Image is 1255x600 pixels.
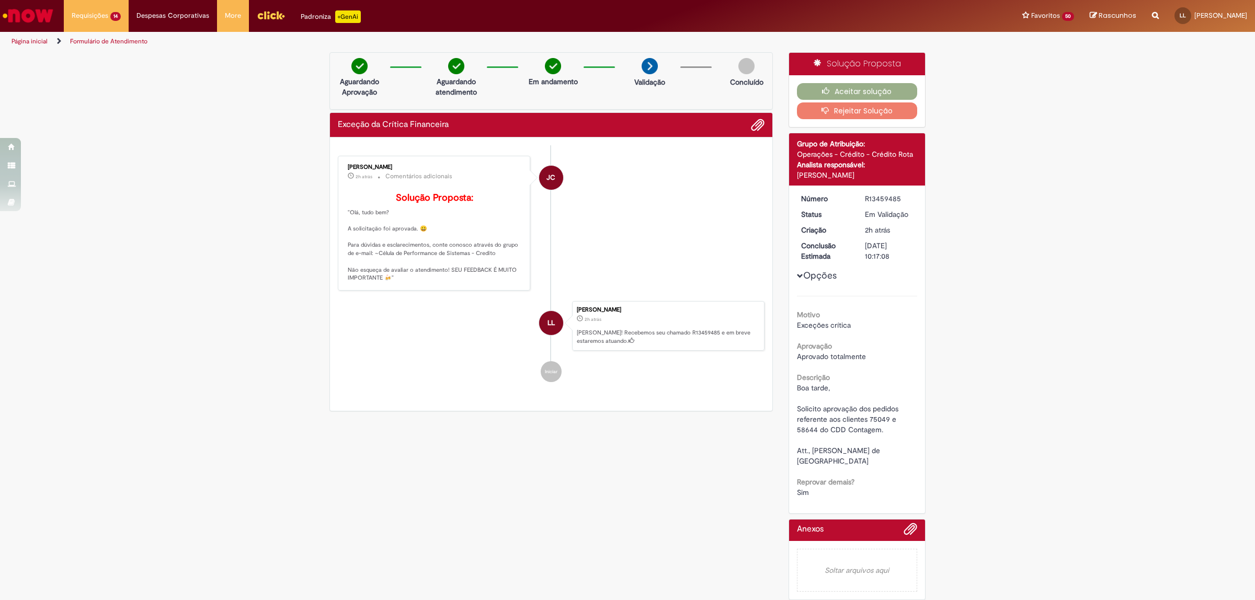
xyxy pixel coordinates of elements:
[797,525,824,534] h2: Anexos
[797,170,918,180] div: [PERSON_NAME]
[865,225,914,235] div: 28/08/2025 17:17:04
[797,149,918,159] div: Operações - Crédito - Crédito Rota
[793,240,858,261] dt: Conclusão Estimada
[1090,11,1136,21] a: Rascunhos
[356,174,372,180] span: 2h atrás
[865,209,914,220] div: Em Validação
[797,83,918,100] button: Aceitar solução
[793,225,858,235] dt: Criação
[1031,10,1060,21] span: Favoritos
[577,307,759,313] div: [PERSON_NAME]
[225,10,241,21] span: More
[338,120,449,130] h2: Exceção da Crítica Financeira Histórico de tíquete
[257,7,285,23] img: click_logo_yellow_360x200.png
[793,193,858,204] dt: Número
[539,166,563,190] div: Jonas Correia
[797,310,820,319] b: Motivo
[797,352,866,361] span: Aprovado totalmente
[789,53,926,75] div: Solução Proposta
[585,316,601,322] time: 28/08/2025 17:17:04
[338,301,765,351] li: Lucas Madeira De Lima
[529,76,578,87] p: Em andamento
[797,139,918,149] div: Grupo de Atribuição:
[904,522,917,541] button: Adicionar anexos
[577,329,759,345] p: [PERSON_NAME]! Recebemos seu chamado R13459485 e em breve estaremos atuando.
[110,12,121,21] span: 14
[797,488,809,497] span: Sim
[385,172,452,181] small: Comentários adicionais
[1,5,55,26] img: ServiceNow
[793,209,858,220] dt: Status
[448,58,464,74] img: check-circle-green.png
[539,311,563,335] div: Lucas Madeira De Lima
[797,373,830,382] b: Descrição
[546,165,555,190] span: JC
[1062,12,1074,21] span: 50
[396,192,473,204] b: Solução Proposta:
[634,77,665,87] p: Validação
[431,76,482,97] p: Aguardando atendimento
[797,549,918,592] em: Soltar arquivos aqui
[585,316,601,322] span: 2h atrás
[335,10,361,23] p: +GenAi
[797,159,918,170] div: Analista responsável:
[642,58,658,74] img: arrow-next.png
[72,10,108,21] span: Requisições
[545,58,561,74] img: check-circle-green.png
[751,118,765,132] button: Adicionar anexos
[865,225,890,235] span: 2h atrás
[351,58,368,74] img: check-circle-green.png
[348,164,522,170] div: [PERSON_NAME]
[338,145,765,393] ul: Histórico de tíquete
[8,32,829,51] ul: Trilhas de página
[1099,10,1136,20] span: Rascunhos
[1194,11,1247,20] span: [PERSON_NAME]
[797,320,851,330] span: Exceções crítica
[738,58,755,74] img: img-circle-grey.png
[136,10,209,21] span: Despesas Corporativas
[547,310,555,336] span: LL
[865,193,914,204] div: R13459485
[797,102,918,119] button: Rejeitar Solução
[348,193,522,282] p: "Olá, tudo bem? A solicitação foi aprovada. 😀 Para dúvidas e esclarecimentos, conte conosco atrav...
[356,174,372,180] time: 28/08/2025 17:26:22
[865,225,890,235] time: 28/08/2025 17:17:04
[301,10,361,23] div: Padroniza
[1180,12,1186,19] span: LL
[730,77,763,87] p: Concluído
[70,37,147,45] a: Formulário de Atendimento
[797,477,854,487] b: Reprovar demais?
[334,76,385,97] p: Aguardando Aprovação
[865,240,914,261] div: [DATE] 10:17:08
[12,37,48,45] a: Página inicial
[797,341,832,351] b: Aprovação
[797,383,900,466] span: Boa tarde, Solicito aprovação dos pedidos referente aos clientes 75049 e 58644 do CDD Contagem. A...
